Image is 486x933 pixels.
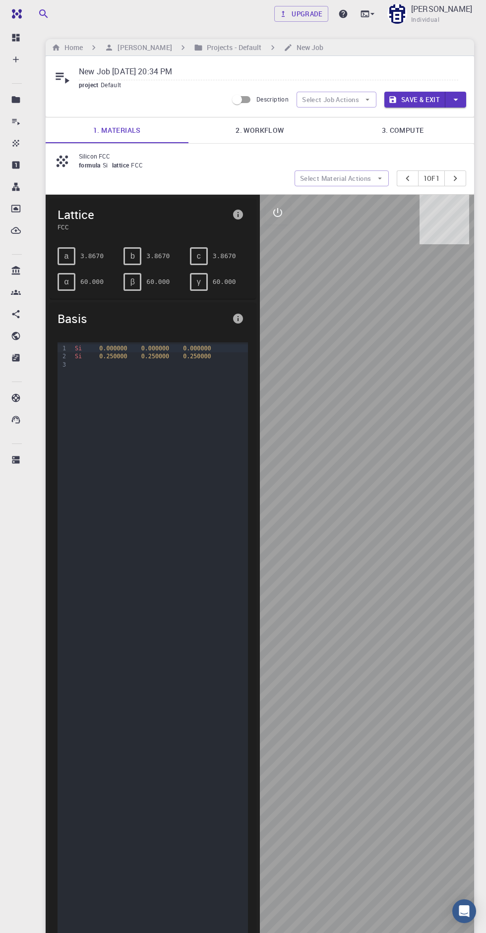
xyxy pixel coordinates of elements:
span: 0.250000 [183,353,211,360]
pre: 60.000 [213,273,236,290]
span: formula [79,161,103,169]
span: Individual [411,15,439,25]
button: info [228,205,248,224]
h6: Home [61,42,83,53]
img: Mohammad Gheibi [387,4,407,24]
div: pager [397,170,467,186]
span: FCC [131,161,147,169]
span: α [64,277,68,286]
span: Lattice [58,207,228,222]
span: 0.000000 [141,345,169,352]
button: 1of1 [418,170,445,186]
pre: 60.000 [146,273,170,290]
span: c [197,252,201,261]
span: 0.250000 [99,353,127,360]
span: FCC [58,222,228,231]
p: [PERSON_NAME] [411,3,472,15]
span: Description [256,95,289,103]
span: Si [103,161,112,169]
a: 3. Compute [331,117,474,143]
span: β [130,277,135,286]
span: Si [75,353,82,360]
span: a [64,252,69,261]
a: 2. Workflow [188,117,331,143]
nav: breadcrumb [50,42,325,53]
span: 0.000000 [183,345,211,352]
div: 1 [58,344,67,352]
h6: [PERSON_NAME] [114,42,172,53]
a: Upgrade [274,6,328,22]
pre: 3.8670 [213,247,236,265]
span: Support [4,7,40,16]
button: Select Material Actions [295,170,389,186]
span: Si [75,345,82,352]
div: 3 [58,361,67,369]
span: lattice [112,161,131,169]
button: Save & Exit [384,92,445,108]
span: γ [197,277,201,286]
pre: 3.8670 [80,247,104,265]
button: info [228,309,248,329]
span: Basis [58,311,228,327]
pre: 60.000 [80,273,104,290]
span: Default [101,81,125,89]
pre: 3.8670 [146,247,170,265]
span: 0.000000 [99,345,127,352]
button: Select Job Actions [297,92,376,108]
span: project [79,81,101,89]
div: 2 [58,352,67,360]
a: 1. Materials [46,117,188,143]
span: 0.250000 [141,353,169,360]
h6: New Job [293,42,324,53]
div: Open Intercom Messenger [452,899,476,923]
h6: Projects - Default [203,42,262,53]
span: b [130,252,135,261]
img: logo [8,9,22,19]
p: Silicon FCC [79,152,458,161]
